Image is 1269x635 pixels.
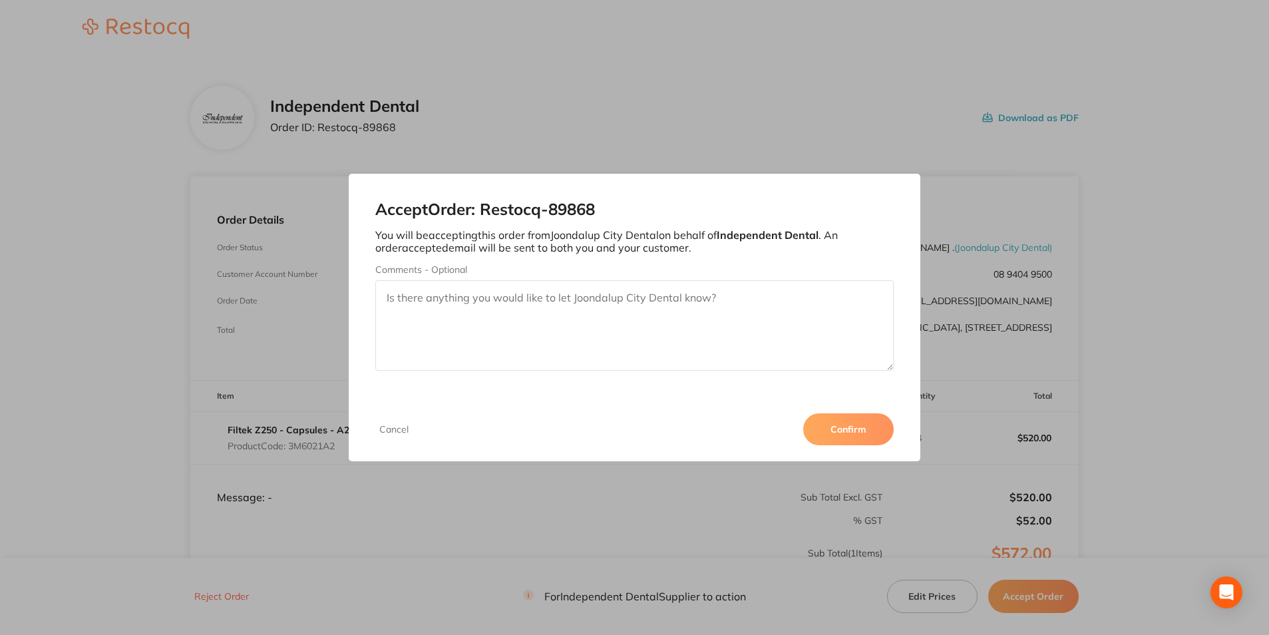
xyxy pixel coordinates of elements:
button: Confirm [803,413,894,445]
b: Independent Dental [717,228,818,242]
button: Cancel [375,423,413,435]
label: Comments - Optional [375,264,893,275]
p: You will be accepting this order from Joondalup City Dental on behalf of . An order accepted emai... [375,229,893,254]
div: Open Intercom Messenger [1210,576,1242,608]
h2: Accept Order: Restocq- 89868 [375,200,893,219]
